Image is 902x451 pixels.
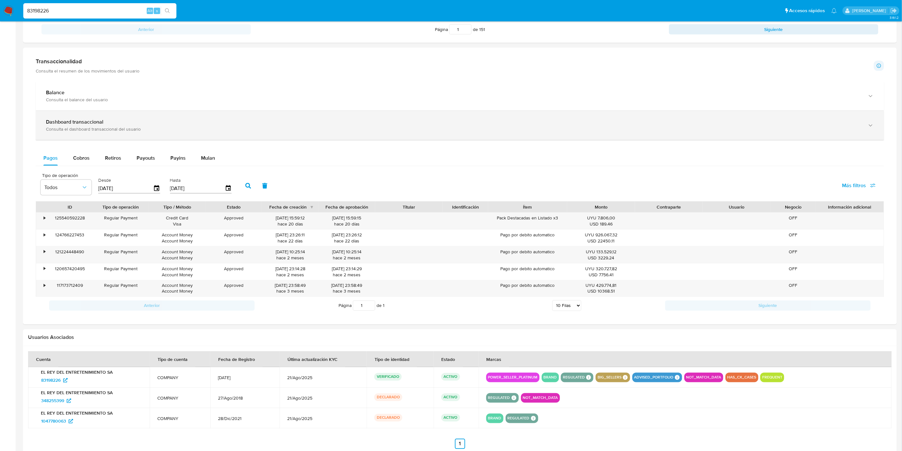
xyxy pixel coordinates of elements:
span: s [156,8,158,14]
button: search-icon [161,6,174,15]
a: Salir [891,7,897,14]
input: Buscar usuario o caso... [23,7,176,15]
a: Notificaciones [831,8,837,13]
span: Alt [147,8,153,14]
p: gregorio.negri@mercadolibre.com [852,8,888,14]
span: 3.161.2 [890,15,899,20]
button: Siguiente [669,24,878,34]
span: Página de [435,24,485,34]
span: 151 [479,26,485,33]
h2: Usuarios Asociados [28,334,892,341]
span: Accesos rápidos [789,7,825,14]
button: Anterior [41,24,251,34]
